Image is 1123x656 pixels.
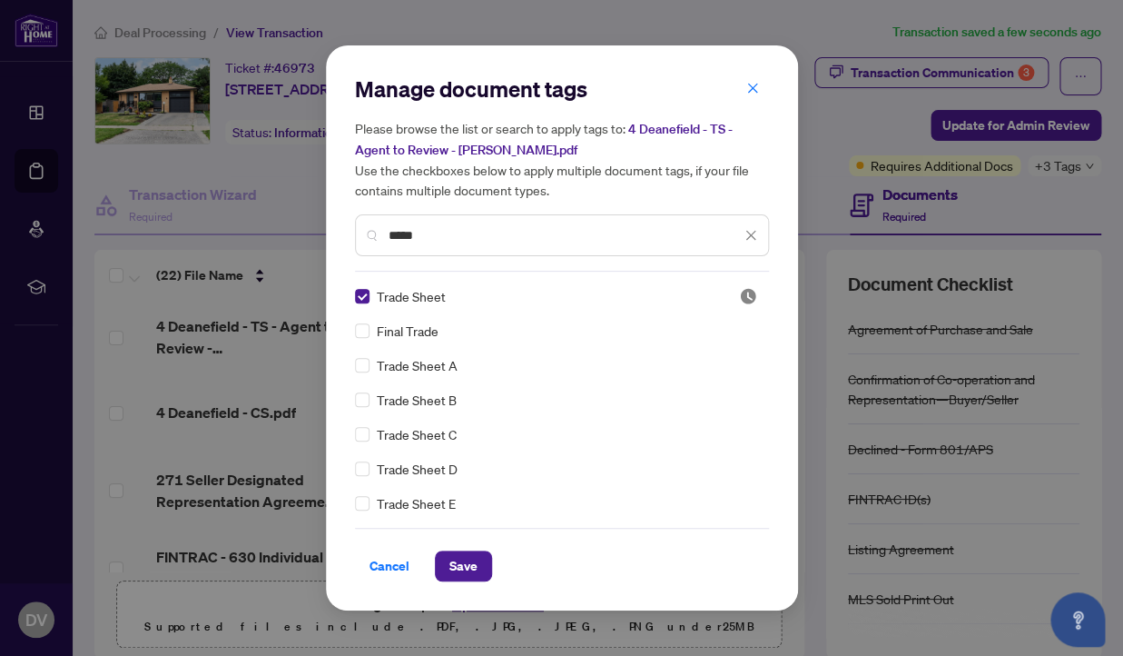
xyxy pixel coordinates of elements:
h2: Manage document tags [355,75,769,104]
span: Pending Review [739,287,757,305]
span: Trade Sheet C [377,424,457,444]
img: status [739,287,757,305]
span: Trade Sheet [377,286,446,306]
span: Final Trade [377,321,438,341]
span: Trade Sheet D [377,459,458,479]
h5: Please browse the list or search to apply tags to: Use the checkboxes below to apply multiple doc... [355,118,769,200]
span: Save [449,552,478,581]
span: close [746,82,759,94]
span: Trade Sheet A [377,355,458,375]
button: Open asap [1050,592,1105,647]
button: Save [435,551,492,581]
span: Cancel [369,552,409,581]
button: Cancel [355,551,424,581]
span: Trade Sheet B [377,390,457,410]
span: Trade Sheet E [377,493,456,513]
span: close [744,229,757,242]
